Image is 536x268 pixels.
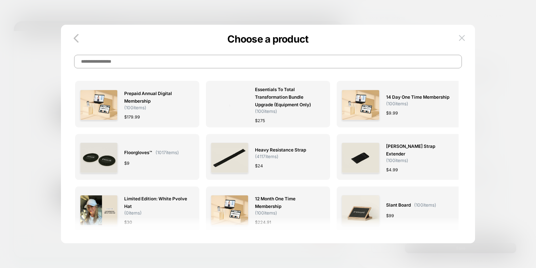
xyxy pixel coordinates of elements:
img: SlantBoard_e384f248-6d8d-4b7b-89af-f6fee4b2f5df.jpg [342,195,379,225]
img: DigitalMembership2_da4650dd-545d-4479-b739-20db4e68a70a.jpg [342,90,379,120]
a: isHere→ [278,4,300,10]
img: close [459,35,465,41]
span: $ 99 [386,212,394,219]
img: PballExtender.jpg [342,143,379,173]
a: The First Strength Program Designed for [140,4,246,10]
button: Gorgias live chat [3,2,23,22]
p: Choose a product [61,33,475,45]
span: $ 9.99 [386,110,398,117]
span: ( 100 items) [414,202,436,208]
u: Here [282,4,295,10]
span: $ 4.99 [386,166,398,173]
a: GLP-1 Users [246,4,278,10]
strong: is → [278,4,300,10]
span: ( 100 items) [386,101,408,106]
span: ( 100 items) [386,158,408,163]
span: Slant Board [386,201,411,209]
span: [PERSON_NAME] Strap Extender [386,143,450,158]
span: 14 Day One Time Membership [386,93,449,101]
